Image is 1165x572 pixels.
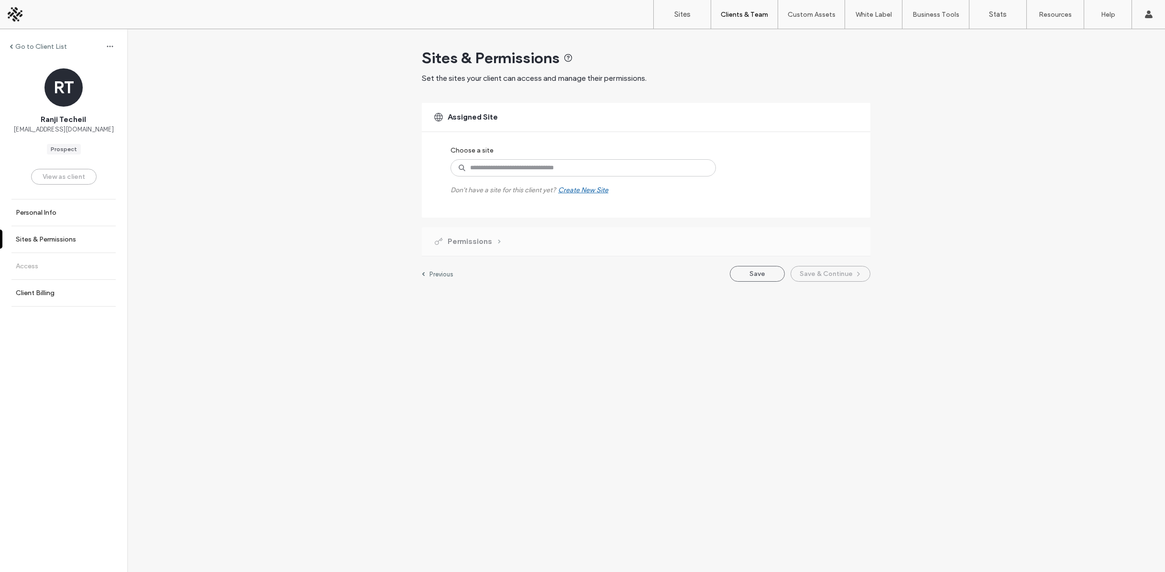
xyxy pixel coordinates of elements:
[16,235,76,243] label: Sites & Permissions
[44,68,83,107] div: RT
[448,112,498,122] span: Assigned Site
[856,11,892,19] label: White Label
[558,186,608,194] div: Create New Site
[422,270,453,278] a: Previous
[13,125,114,134] span: [EMAIL_ADDRESS][DOMAIN_NAME]
[15,43,67,51] label: Go to Client List
[989,10,1007,19] label: Stats
[451,176,608,194] label: Don't have a site for this client yet?
[41,114,86,125] span: Ranji Techeil
[16,209,56,217] label: Personal Info
[22,7,42,15] span: Help
[788,11,835,19] label: Custom Assets
[422,74,647,83] span: Set the sites your client can access and manage their permissions.
[448,236,492,247] span: Permissions
[1039,11,1072,19] label: Resources
[1101,11,1115,19] label: Help
[730,266,785,282] button: Save
[912,11,959,19] label: Business Tools
[429,271,453,278] label: Previous
[422,48,560,67] span: Sites & Permissions
[16,262,38,270] label: Access
[721,11,768,19] label: Clients & Team
[451,142,494,159] label: Choose a site
[16,289,55,297] label: Client Billing
[51,145,77,154] div: Prospect
[674,10,691,19] label: Sites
